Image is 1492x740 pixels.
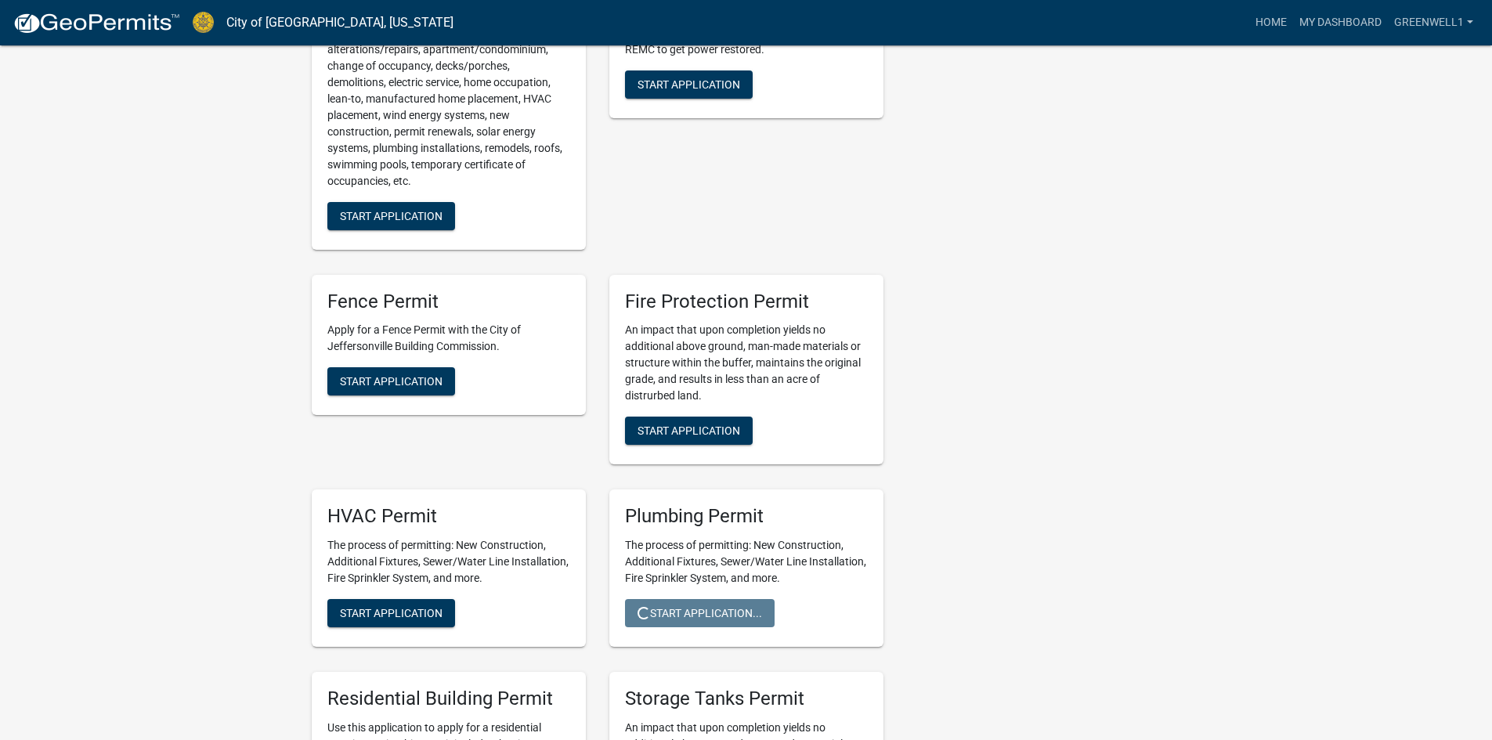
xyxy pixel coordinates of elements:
[638,424,740,437] span: Start Application
[327,322,570,355] p: Apply for a Fence Permit with the City of Jeffersonville Building Commission.
[1249,8,1293,38] a: Home
[327,599,455,627] button: Start Application
[226,9,453,36] a: City of [GEOGRAPHIC_DATA], [US_STATE]
[1293,8,1388,38] a: My Dashboard
[1388,8,1479,38] a: Greenwell1
[625,291,868,313] h5: Fire Protection Permit
[625,537,868,587] p: The process of permitting: New Construction, Additional Fixtures, Sewer/Water Line Installation, ...
[327,367,455,395] button: Start Application
[625,70,753,99] button: Start Application
[638,607,762,619] span: Start Application...
[625,505,868,528] h5: Plumbing Permit
[625,322,868,404] p: An impact that upon completion yields no additional above ground, man-made materials or structure...
[625,688,868,710] h5: Storage Tanks Permit
[193,12,214,33] img: City of Jeffersonville, Indiana
[340,607,443,619] span: Start Application
[327,291,570,313] h5: Fence Permit
[638,78,740,90] span: Start Application
[340,209,443,222] span: Start Application
[625,417,753,445] button: Start Application
[327,688,570,710] h5: Residential Building Permit
[327,202,455,230] button: Start Application
[327,537,570,587] p: The process of permitting: New Construction, Additional Fixtures, Sewer/Water Line Installation, ...
[625,599,775,627] button: Start Application...
[340,375,443,388] span: Start Application
[327,505,570,528] h5: HVAC Permit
